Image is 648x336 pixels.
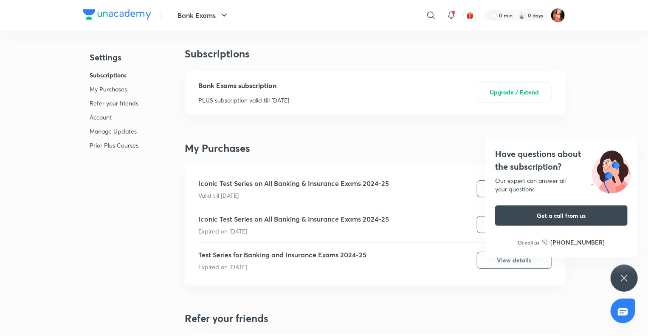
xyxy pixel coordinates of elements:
[495,205,628,226] button: Get a call from us
[185,142,565,154] h3: My Purchases
[172,7,234,24] button: Bank Exams
[198,262,366,271] p: Expired on [DATE]
[198,227,389,236] p: Expired on [DATE]
[551,238,605,247] h6: [PHONE_NUMBER]
[198,191,389,200] p: Valid till [DATE]
[518,11,526,20] img: streak
[477,82,552,103] button: Upgrade / Extend
[466,11,474,19] img: avatar
[90,141,138,150] p: Prior Plus Courses
[477,180,552,197] button: View details
[542,238,605,247] a: [PHONE_NUMBER]
[198,250,366,260] p: Test Series for Banking and Insurance Exams 2024-25
[198,178,389,188] p: Iconic Test Series on All Banking & Insurance Exams 2024-25
[83,9,151,22] a: Company Logo
[90,51,138,64] h4: Settings
[90,85,138,94] p: My Purchases
[90,99,138,108] p: Refer your friends
[518,239,540,246] p: Or call us
[90,127,138,136] p: Manage Updates
[495,148,628,173] h4: Have questions about the subscription?
[551,8,565,23] img: Minakshi gakre
[185,48,565,60] h3: Subscriptions
[495,177,628,194] div: Our expert can answer all your questions
[198,96,289,105] p: PLUS subscription valid till [DATE]
[90,71,138,80] p: Subscriptions
[185,312,565,325] h3: Refer your friends
[477,216,552,233] button: View details
[584,148,638,194] img: ttu_illustration_new.svg
[198,80,289,91] p: Bank Exams subscription
[463,9,477,22] button: avatar
[83,9,151,20] img: Company Logo
[90,113,138,122] p: Account
[477,252,552,269] button: View details
[198,214,389,224] p: Iconic Test Series on All Banking & Insurance Exams 2024-25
